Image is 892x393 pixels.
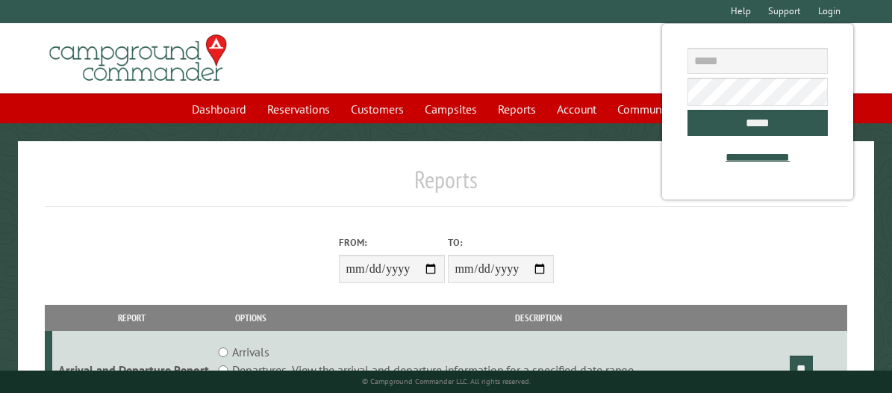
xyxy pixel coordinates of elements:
[362,377,531,386] small: © Campground Commander LLC. All rights reserved.
[342,95,413,123] a: Customers
[232,343,269,361] label: Arrivals
[339,235,445,250] label: From:
[416,95,486,123] a: Campsites
[608,95,709,123] a: Communications
[232,361,287,379] label: Departures
[290,305,787,331] th: Description
[52,305,212,331] th: Report
[489,95,545,123] a: Reports
[258,95,339,123] a: Reservations
[212,305,290,331] th: Options
[45,165,848,206] h1: Reports
[183,95,255,123] a: Dashboard
[448,235,554,250] label: To:
[45,29,231,87] img: Campground Commander
[548,95,605,123] a: Account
